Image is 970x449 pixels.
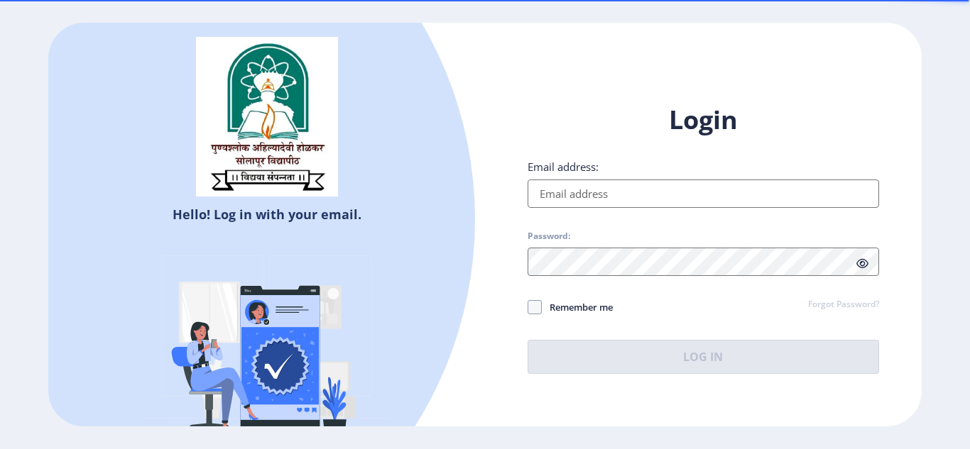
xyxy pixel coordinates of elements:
a: Forgot Password? [808,299,879,311]
button: Log In [528,340,879,374]
span: Remember me [542,299,613,316]
label: Email address: [528,160,599,174]
label: Password: [528,231,570,242]
img: sulogo.png [196,37,338,197]
input: Email address [528,179,879,208]
h1: Login [528,103,879,137]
